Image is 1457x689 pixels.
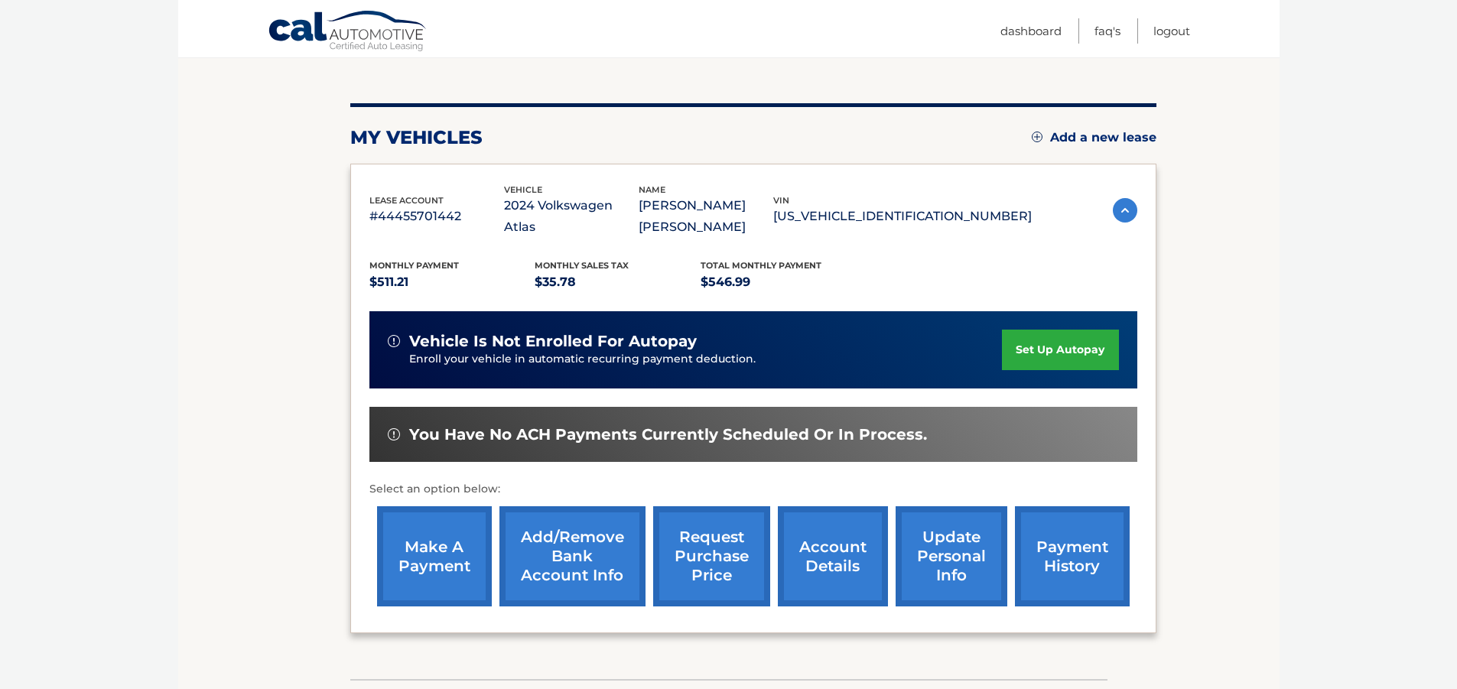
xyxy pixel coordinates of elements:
span: Monthly sales Tax [535,260,629,271]
a: request purchase price [653,506,770,606]
p: $546.99 [701,271,867,293]
span: You have no ACH payments currently scheduled or in process. [409,425,927,444]
p: #44455701442 [369,206,504,227]
span: name [639,184,665,195]
img: alert-white.svg [388,335,400,347]
a: Logout [1153,18,1190,44]
img: accordion-active.svg [1113,198,1137,223]
img: add.svg [1032,132,1042,142]
p: [PERSON_NAME] [PERSON_NAME] [639,195,773,238]
p: $35.78 [535,271,701,293]
a: Dashboard [1000,18,1062,44]
p: 2024 Volkswagen Atlas [504,195,639,238]
p: Select an option below: [369,480,1137,499]
span: vin [773,195,789,206]
a: make a payment [377,506,492,606]
a: account details [778,506,888,606]
a: Add a new lease [1032,130,1156,145]
a: update personal info [896,506,1007,606]
span: Total Monthly Payment [701,260,821,271]
a: payment history [1015,506,1130,606]
span: vehicle [504,184,542,195]
a: Add/Remove bank account info [499,506,646,606]
a: set up autopay [1002,330,1118,370]
a: Cal Automotive [268,10,428,54]
img: alert-white.svg [388,428,400,440]
p: [US_VEHICLE_IDENTIFICATION_NUMBER] [773,206,1032,227]
p: $511.21 [369,271,535,293]
p: Enroll your vehicle in automatic recurring payment deduction. [409,351,1003,368]
span: lease account [369,195,444,206]
a: FAQ's [1094,18,1120,44]
h2: my vehicles [350,126,483,149]
span: Monthly Payment [369,260,459,271]
span: vehicle is not enrolled for autopay [409,332,697,351]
